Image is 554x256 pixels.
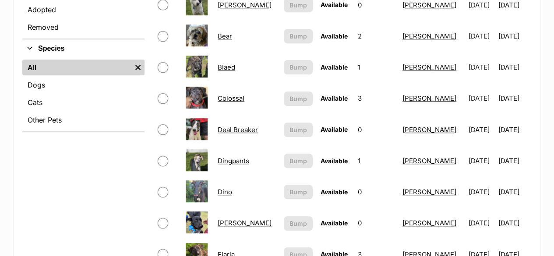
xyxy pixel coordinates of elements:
[402,157,456,165] a: [PERSON_NAME]
[284,123,312,137] button: Bump
[22,95,145,110] a: Cats
[218,126,258,134] a: Deal Breaker
[402,188,456,196] a: [PERSON_NAME]
[498,21,531,51] td: [DATE]
[465,177,498,207] td: [DATE]
[321,1,348,8] span: Available
[218,1,272,9] a: [PERSON_NAME]
[354,115,398,145] td: 0
[321,95,348,102] span: Available
[402,219,456,227] a: [PERSON_NAME]
[321,219,348,227] span: Available
[465,146,498,176] td: [DATE]
[402,1,456,9] a: [PERSON_NAME]
[218,157,249,165] a: Dingpants
[284,154,312,168] button: Bump
[218,63,235,71] a: Blaed
[465,21,498,51] td: [DATE]
[498,115,531,145] td: [DATE]
[321,32,348,40] span: Available
[498,146,531,176] td: [DATE]
[289,94,307,103] span: Bump
[465,208,498,238] td: [DATE]
[354,146,398,176] td: 1
[402,94,456,102] a: [PERSON_NAME]
[218,219,272,227] a: [PERSON_NAME]
[289,63,307,72] span: Bump
[402,63,456,71] a: [PERSON_NAME]
[22,77,145,93] a: Dogs
[354,83,398,113] td: 3
[284,91,312,106] button: Bump
[354,208,398,238] td: 0
[498,52,531,82] td: [DATE]
[218,188,232,196] a: Dino
[465,52,498,82] td: [DATE]
[465,83,498,113] td: [DATE]
[289,0,307,10] span: Bump
[131,60,145,75] a: Remove filter
[289,219,307,228] span: Bump
[218,94,244,102] a: Colossal
[321,157,348,165] span: Available
[218,32,232,40] a: Bear
[354,177,398,207] td: 0
[284,29,312,43] button: Bump
[22,43,145,54] button: Species
[321,126,348,133] span: Available
[22,19,145,35] a: Removed
[402,32,456,40] a: [PERSON_NAME]
[498,177,531,207] td: [DATE]
[22,58,145,131] div: Species
[289,156,307,165] span: Bump
[284,185,312,199] button: Bump
[22,2,145,18] a: Adopted
[289,187,307,196] span: Bump
[321,63,348,71] span: Available
[354,21,398,51] td: 2
[498,208,531,238] td: [DATE]
[354,52,398,82] td: 1
[289,32,307,41] span: Bump
[284,60,312,74] button: Bump
[465,115,498,145] td: [DATE]
[321,188,348,196] span: Available
[22,112,145,128] a: Other Pets
[284,216,312,231] button: Bump
[498,83,531,113] td: [DATE]
[289,125,307,134] span: Bump
[402,126,456,134] a: [PERSON_NAME]
[22,60,131,75] a: All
